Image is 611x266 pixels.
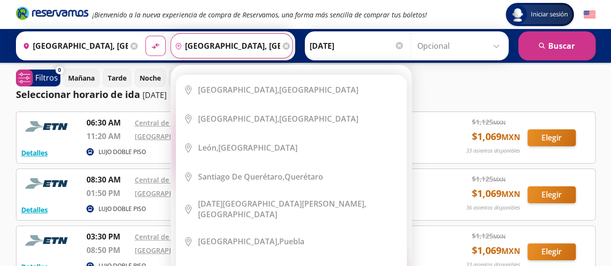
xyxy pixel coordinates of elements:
[472,231,506,241] span: $ 1,125
[527,243,576,260] button: Elegir
[135,246,203,255] a: [GEOGRAPHIC_DATA]
[472,243,520,258] span: $ 1,069
[493,176,506,183] small: MXN
[86,187,130,199] p: 01:50 PM
[142,89,167,101] p: [DATE]
[198,84,358,95] div: [GEOGRAPHIC_DATA]
[169,69,217,87] button: Madrugada
[472,117,506,127] span: $ 1,125
[527,10,572,19] span: Iniciar sesión
[35,72,58,84] p: Filtros
[86,174,130,185] p: 08:30 AM
[99,205,146,213] p: LUJO DOBLE PISO
[86,244,130,256] p: 08:50 PM
[198,142,298,153] div: [GEOGRAPHIC_DATA]
[493,233,506,240] small: MXN
[108,73,127,83] p: Tarde
[140,73,161,83] p: Noche
[527,129,576,146] button: Elegir
[135,118,206,127] a: Central de Autobuses
[198,198,366,209] b: [DATE][GEOGRAPHIC_DATA][PERSON_NAME],
[310,34,404,58] input: Elegir Fecha
[58,66,61,74] span: 0
[198,113,279,124] b: [GEOGRAPHIC_DATA],
[135,175,206,184] a: Central de Autobuses
[86,231,130,242] p: 03:30 PM
[16,87,140,102] p: Seleccionar horario de ida
[198,113,358,124] div: [GEOGRAPHIC_DATA]
[466,147,520,155] p: 33 asientos disponibles
[135,232,206,241] a: Central de Autobuses
[21,174,74,193] img: RESERVAMOS
[68,73,95,83] p: Mañana
[501,189,520,199] small: MXN
[466,204,520,212] p: 36 asientos disponibles
[198,171,323,182] div: Querétaro
[493,119,506,126] small: MXN
[19,34,128,58] input: Buscar Origen
[472,186,520,201] span: $ 1,069
[21,148,48,158] button: Detalles
[21,117,74,136] img: RESERVAMOS
[102,69,132,87] button: Tarde
[86,130,130,142] p: 11:20 AM
[198,236,304,247] div: Puebla
[518,31,596,60] button: Buscar
[198,198,399,220] div: [GEOGRAPHIC_DATA]
[501,246,520,256] small: MXN
[21,231,74,250] img: RESERVAMOS
[472,174,506,184] span: $ 1,125
[63,69,100,87] button: Mañana
[92,10,427,19] em: ¡Bienvenido a la nueva experiencia de compra de Reservamos, una forma más sencilla de comprar tus...
[198,142,218,153] b: León,
[134,69,166,87] button: Noche
[527,186,576,203] button: Elegir
[198,171,284,182] b: Santiago de Querétaro,
[472,129,520,144] span: $ 1,069
[16,6,88,20] i: Brand Logo
[417,34,504,58] input: Opcional
[198,84,279,95] b: [GEOGRAPHIC_DATA],
[16,6,88,23] a: Brand Logo
[21,205,48,215] button: Detalles
[86,117,130,128] p: 06:30 AM
[583,9,596,21] button: English
[501,132,520,142] small: MXN
[171,34,280,58] input: Buscar Destino
[135,132,203,141] a: [GEOGRAPHIC_DATA]
[16,70,60,86] button: 0Filtros
[198,236,279,247] b: [GEOGRAPHIC_DATA],
[135,189,203,198] a: [GEOGRAPHIC_DATA]
[99,148,146,156] p: LUJO DOBLE PISO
